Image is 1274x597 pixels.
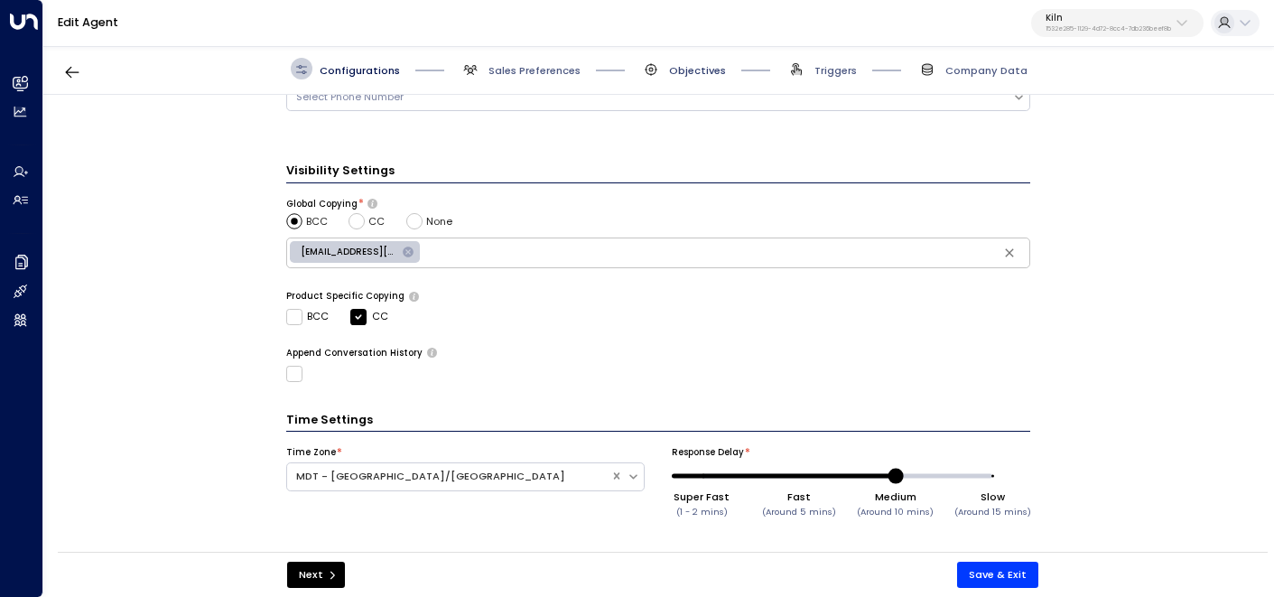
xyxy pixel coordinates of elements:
small: (1 - 2 mins) [676,506,728,518]
button: Kiln1532e285-1129-4d72-8cc4-7db236beef8b [1031,9,1204,38]
span: Triggers [814,63,857,78]
button: Only use if needed, as email clients normally append the conversation history to outgoing emails.... [427,348,437,357]
div: Fast [762,490,836,504]
label: CC [350,309,388,325]
label: Response Delay [672,446,744,459]
a: Edit Agent [58,14,118,30]
button: Choose whether the agent should include specific emails in the CC or BCC line of all outgoing ema... [367,199,377,208]
button: Clear [998,241,1021,265]
div: [EMAIL_ADDRESS][DOMAIN_NAME] [290,241,420,263]
button: Save & Exit [957,562,1038,588]
p: Kiln [1046,13,1171,23]
small: (Around 5 mins) [762,506,836,518]
div: Medium [857,490,934,504]
span: BCC [306,214,328,229]
div: Slow [954,490,1031,504]
span: Configurations [320,63,400,78]
p: 1532e285-1129-4d72-8cc4-7db236beef8b [1046,25,1171,33]
span: Sales Preferences [488,63,581,78]
h3: Time Settings [286,411,1030,432]
span: [EMAIL_ADDRESS][DOMAIN_NAME] [290,246,408,258]
small: (Around 15 mins) [954,506,1031,518]
span: CC [368,214,385,229]
h3: Visibility Settings [286,162,1030,182]
small: (Around 10 mins) [857,506,934,518]
button: Determine if there should be product-specific CC or BCC rules for all of the agent’s emails. Sele... [409,292,419,301]
button: Next [287,562,346,588]
div: Super Fast [674,490,730,504]
label: BCC [286,309,330,325]
label: Time Zone [286,446,336,459]
label: Append Conversation History [286,347,423,359]
span: None [426,214,452,229]
span: Company Data [945,63,1028,78]
div: Select Phone Number [296,89,1004,105]
label: Global Copying [286,198,358,210]
label: Product Specific Copying [286,290,405,303]
span: Objectives [669,63,726,78]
